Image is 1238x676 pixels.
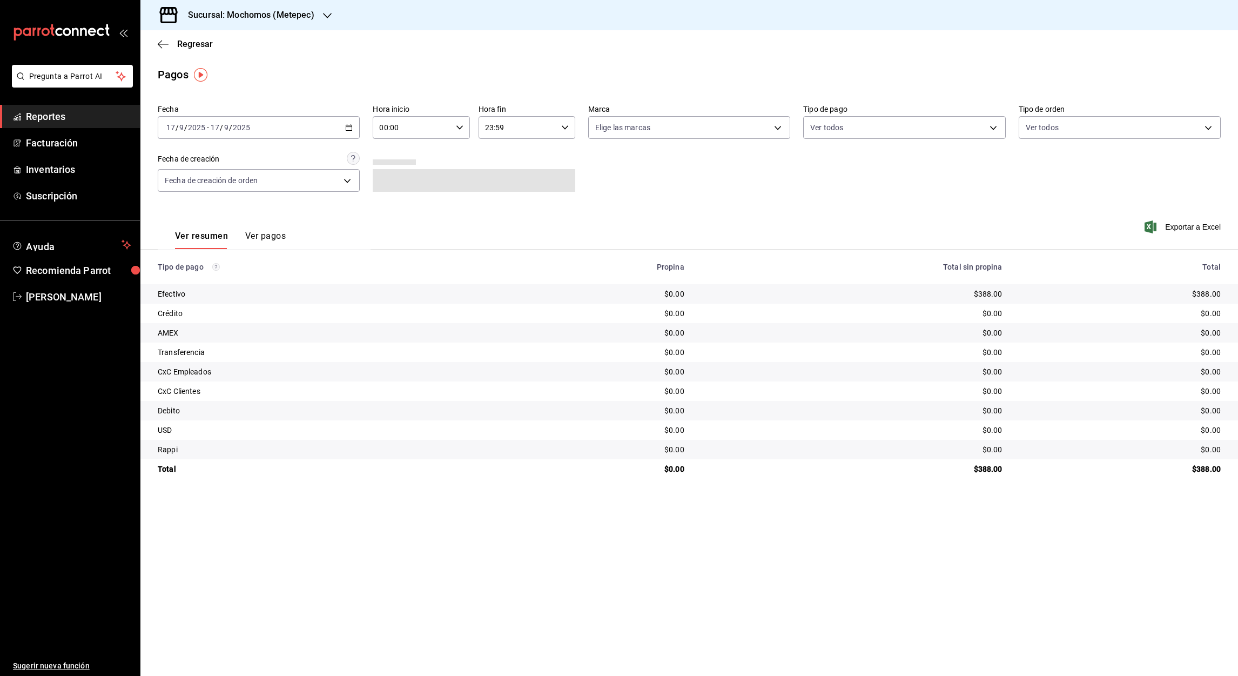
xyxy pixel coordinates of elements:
[702,444,1002,455] div: $0.00
[515,327,684,338] div: $0.00
[1020,263,1221,271] div: Total
[1020,444,1221,455] div: $0.00
[12,65,133,88] button: Pregunta a Parrot AI
[1020,405,1221,416] div: $0.00
[515,405,684,416] div: $0.00
[702,405,1002,416] div: $0.00
[702,366,1002,377] div: $0.00
[212,263,220,271] svg: Los pagos realizados con Pay y otras terminales son montos brutos.
[177,39,213,49] span: Regresar
[166,123,176,132] input: --
[1020,347,1221,358] div: $0.00
[158,347,497,358] div: Transferencia
[1020,386,1221,397] div: $0.00
[702,263,1002,271] div: Total sin propina
[702,327,1002,338] div: $0.00
[158,444,497,455] div: Rappi
[229,123,232,132] span: /
[26,137,78,149] font: Facturación
[224,123,229,132] input: --
[176,123,179,132] span: /
[515,308,684,319] div: $0.00
[207,123,209,132] span: -
[702,308,1002,319] div: $0.00
[515,464,684,474] div: $0.00
[158,308,497,319] div: Crédito
[210,123,220,132] input: --
[803,105,1005,113] label: Tipo de pago
[515,347,684,358] div: $0.00
[1165,223,1221,231] font: Exportar a Excel
[220,123,223,132] span: /
[175,231,228,242] font: Ver resumen
[26,190,77,202] font: Suscripción
[232,123,251,132] input: ----
[29,71,116,82] span: Pregunta a Parrot AI
[702,464,1002,474] div: $388.00
[702,425,1002,436] div: $0.00
[184,123,187,132] span: /
[158,405,497,416] div: Debito
[26,111,65,122] font: Reportes
[1020,289,1221,299] div: $388.00
[13,661,90,670] font: Sugerir nueva función
[515,263,684,271] div: Propina
[158,66,189,83] div: Pagos
[158,39,213,49] button: Regresar
[1020,366,1221,377] div: $0.00
[810,122,843,133] span: Ver todos
[1020,464,1221,474] div: $388.00
[515,386,684,397] div: $0.00
[245,231,286,249] button: Ver pagos
[26,265,111,276] font: Recomienda Parrot
[1020,308,1221,319] div: $0.00
[515,289,684,299] div: $0.00
[1020,425,1221,436] div: $0.00
[702,347,1002,358] div: $0.00
[158,425,497,436] div: USD
[158,386,497,397] div: CxC Clientes
[588,105,790,113] label: Marca
[515,444,684,455] div: $0.00
[158,366,497,377] div: CxC Empleados
[515,366,684,377] div: $0.00
[158,153,219,165] div: Fecha de creación
[702,386,1002,397] div: $0.00
[595,122,650,133] span: Elige las marcas
[187,123,206,132] input: ----
[158,464,497,474] div: Total
[158,327,497,338] div: AMEX
[702,289,1002,299] div: $388.00
[158,263,204,271] font: Tipo de pago
[1019,105,1221,113] label: Tipo de orden
[515,425,684,436] div: $0.00
[158,105,360,113] label: Fecha
[26,291,102,303] font: [PERSON_NAME]
[158,289,497,299] div: Efectivo
[179,9,314,22] h3: Sucursal: Mochomos (Metepec)
[1026,122,1059,133] span: Ver todos
[373,105,469,113] label: Hora inicio
[165,175,258,186] span: Fecha de creación de orden
[26,238,117,251] span: Ayuda
[119,28,127,37] button: open_drawer_menu
[479,105,575,113] label: Hora fin
[194,68,207,82] img: Marcador de información sobre herramientas
[8,78,133,90] a: Pregunta a Parrot AI
[179,123,184,132] input: --
[26,164,75,175] font: Inventarios
[1147,220,1221,233] button: Exportar a Excel
[175,231,286,249] div: Pestañas de navegación
[1020,327,1221,338] div: $0.00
